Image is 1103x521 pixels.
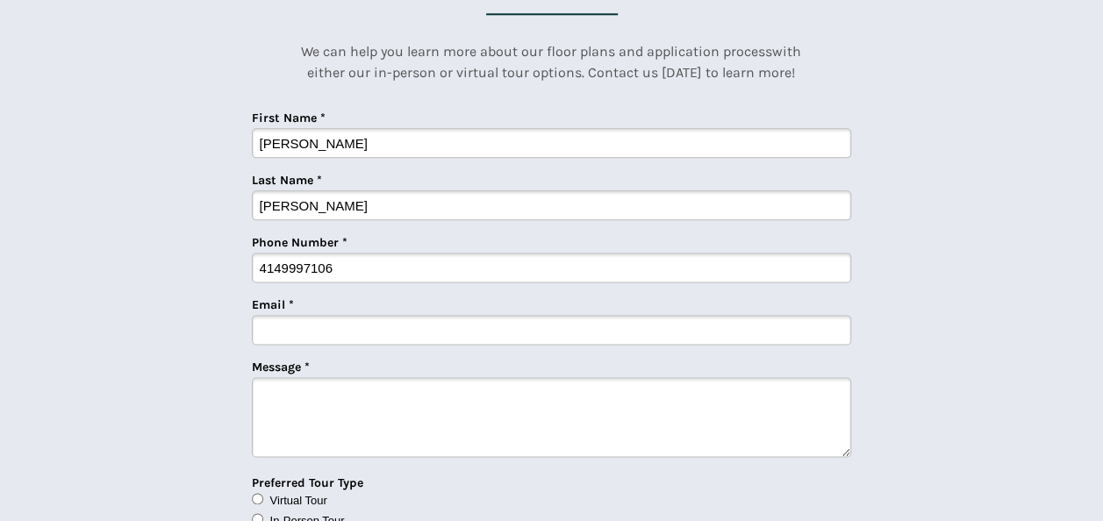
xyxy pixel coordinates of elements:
span: Virtual Tour [270,494,327,507]
span: Last Name * [252,173,322,188]
span: First Name * [252,111,326,125]
span: Phone Number * [252,235,347,250]
span: arn more about our floor plans and application process [418,43,772,60]
span: Email * [252,297,294,312]
span: Message * [252,360,310,375]
span: Preferred Tour Type [252,475,363,490]
span: We can help you le [301,43,418,60]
